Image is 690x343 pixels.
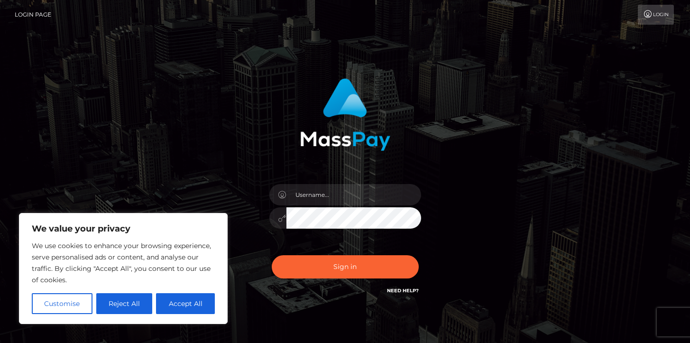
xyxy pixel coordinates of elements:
[156,293,215,314] button: Accept All
[300,78,390,151] img: MassPay Login
[32,240,215,286] p: We use cookies to enhance your browsing experience, serve personalised ads or content, and analys...
[32,293,92,314] button: Customise
[15,5,51,25] a: Login Page
[638,5,674,25] a: Login
[286,184,421,205] input: Username...
[32,223,215,234] p: We value your privacy
[387,287,419,294] a: Need Help?
[96,293,153,314] button: Reject All
[19,213,228,324] div: We value your privacy
[272,255,419,278] button: Sign in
